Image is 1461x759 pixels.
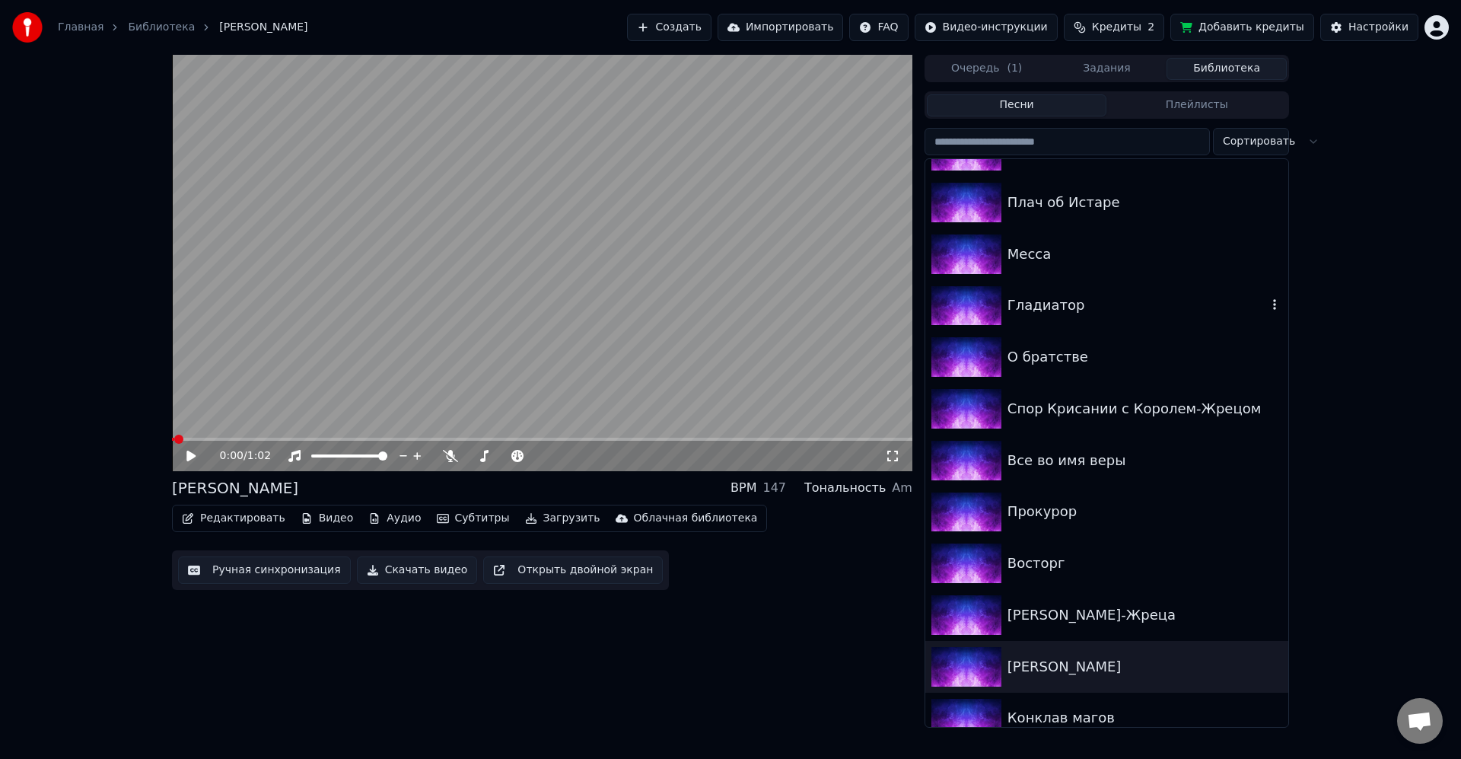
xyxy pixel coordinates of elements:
button: Видео [294,508,360,529]
div: Спор Крисании с Королем-Жрецом [1007,398,1282,419]
div: Месса [1007,244,1282,265]
button: Создать [627,14,711,41]
div: Тональность [804,479,886,497]
button: Очередь [927,58,1047,80]
a: Библиотека [128,20,195,35]
button: Кредиты2 [1064,14,1164,41]
div: BPM [730,479,756,497]
button: Ручная синхронизация [178,556,351,584]
div: Конклав магов [1007,707,1282,729]
div: Плач об Истаре [1007,192,1282,213]
button: Загрузить [519,508,606,529]
button: Плейлисты [1106,94,1287,116]
a: Главная [58,20,103,35]
nav: breadcrumb [58,20,308,35]
div: [PERSON_NAME] [172,477,298,499]
div: Все во имя веры [1007,450,1282,471]
span: ( 1 ) [1007,61,1022,76]
span: [PERSON_NAME] [219,20,307,35]
div: [PERSON_NAME] [1007,656,1282,678]
span: Сортировать [1223,134,1295,149]
button: Настройки [1320,14,1418,41]
img: youka [12,12,43,43]
div: Облачная библиотека [634,511,758,526]
button: Аудио [362,508,427,529]
div: О братстве [1007,346,1282,368]
div: Прокурор [1007,501,1282,522]
a: Открытый чат [1397,698,1443,744]
div: 147 [762,479,786,497]
button: Задания [1047,58,1167,80]
button: Добавить кредиты [1170,14,1314,41]
button: Субтитры [431,508,516,529]
button: Импортировать [718,14,844,41]
button: FAQ [849,14,908,41]
button: Скачать видео [357,556,478,584]
div: [PERSON_NAME]-Жреца [1007,604,1282,626]
span: Кредиты [1092,20,1141,35]
div: Настройки [1348,20,1408,35]
div: Am [892,479,912,497]
button: Видео-инструкции [915,14,1058,41]
button: Песни [927,94,1107,116]
button: Библиотека [1167,58,1287,80]
div: / [220,448,256,464]
div: Восторг [1007,553,1282,574]
span: 1:02 [247,448,271,464]
button: Редактировать [176,508,291,529]
span: 0:00 [220,448,243,464]
span: 2 [1147,20,1154,35]
div: Гладиатор [1007,295,1267,316]
button: Открыть двойной экран [483,556,663,584]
